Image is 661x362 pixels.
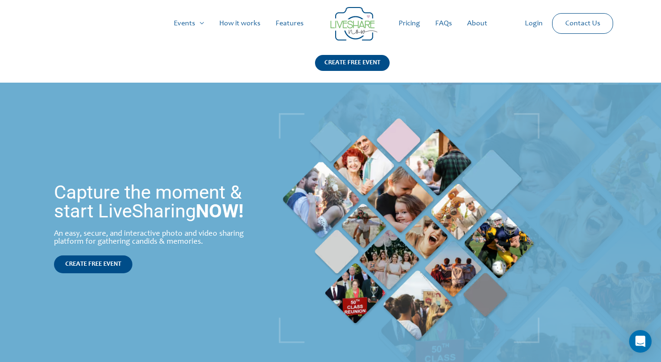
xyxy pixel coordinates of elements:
a: CREATE FREE EVENT [54,255,132,273]
span: CREATE FREE EVENT [65,261,121,268]
nav: Site Navigation [16,8,645,39]
h1: Capture the moment & start LiveSharing [54,183,262,221]
strong: NOW! [196,200,244,222]
a: Contact Us [558,14,608,33]
div: An easy, secure, and interactive photo and video sharing platform for gathering candids & memories. [54,230,262,246]
a: FAQs [428,8,460,39]
img: LiveShare Moment | Live Photo Slideshow for Events | Create Free Events Album for Any Occasion [279,113,539,343]
a: CREATE FREE EVENT [315,55,390,83]
a: Login [517,8,550,39]
a: About [460,8,495,39]
a: How it works [212,8,268,39]
a: Events [166,8,212,39]
a: Features [268,8,311,39]
a: Pricing [391,8,428,39]
img: Group 14 | Live Photo Slideshow for Events | Create Free Events Album for Any Occasion [330,7,377,41]
div: CREATE FREE EVENT [315,55,390,71]
div: Open Intercom Messenger [629,330,652,353]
